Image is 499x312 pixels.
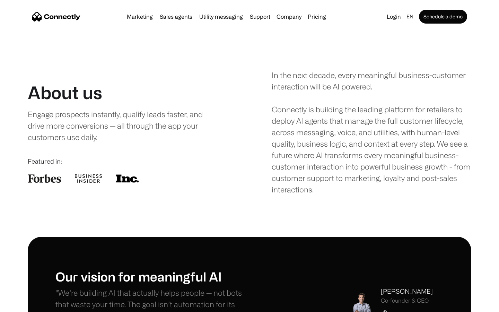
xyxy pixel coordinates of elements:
a: Utility messaging [196,14,246,19]
aside: Language selected: English [7,299,42,310]
h1: Our vision for meaningful AI [55,269,249,284]
a: home [32,11,80,22]
div: Co-founder & CEO [381,297,433,304]
div: Featured in: [28,157,227,166]
a: Schedule a demo [419,10,467,24]
a: Support [247,14,273,19]
div: In the next decade, every meaningful business-customer interaction will be AI powered. Connectly ... [272,69,471,195]
ul: Language list [14,300,42,310]
a: Sales agents [157,14,195,19]
a: Login [384,12,404,21]
div: en [406,12,413,21]
div: Company [277,12,301,21]
div: en [404,12,418,21]
div: [PERSON_NAME] [381,287,433,296]
div: Engage prospects instantly, qualify leads faster, and drive more conversions — all through the ap... [28,109,217,143]
div: Company [274,12,304,21]
a: Marketing [124,14,156,19]
a: Pricing [305,14,329,19]
h1: About us [28,82,102,103]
